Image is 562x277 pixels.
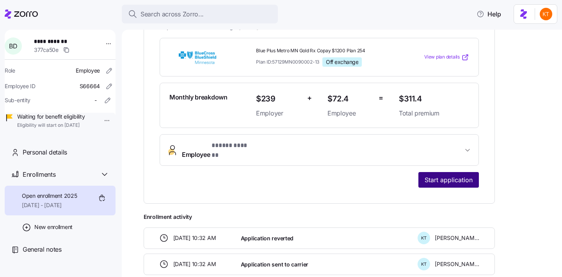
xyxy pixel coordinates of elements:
[256,48,393,54] span: Blue Plus Metro MN Gold Rx Copay $1200 Plan 254
[22,201,77,209] span: [DATE] - [DATE]
[34,223,73,231] span: New enrollment
[173,234,216,242] span: [DATE] 10:32 AM
[477,9,501,19] span: Help
[23,245,62,254] span: General notes
[169,92,228,102] span: Monthly breakdown
[435,260,479,268] span: [PERSON_NAME]
[23,170,55,179] span: Enrollments
[256,92,301,105] span: $239
[421,262,427,266] span: K T
[5,96,30,104] span: Sub-entity
[173,260,216,268] span: [DATE] 10:32 AM
[144,213,495,221] span: Enrollment activity
[122,5,278,23] button: Search across Zorro...
[418,172,479,188] button: Start application
[5,82,36,90] span: Employee ID
[399,92,469,105] span: $311.4
[22,192,77,200] span: Open enrollment 2025
[23,147,67,157] span: Personal details
[76,67,100,75] span: Employee
[470,6,507,22] button: Help
[182,141,249,160] span: Employee
[327,92,372,105] span: $72.4
[326,59,358,66] span: Off exchange
[17,122,85,129] span: Eligibility will start on [DATE]
[399,108,469,118] span: Total premium
[256,59,319,65] span: Plan ID: 57129MN0090002-13
[435,234,479,242] span: [PERSON_NAME]
[424,53,460,61] span: View plan details
[9,43,17,49] span: B D
[424,53,469,61] a: View plan details
[379,92,383,104] span: =
[94,96,97,104] span: -
[80,82,100,90] span: S66664
[540,8,552,20] img: aad2ddc74cf02b1998d54877cdc71599
[5,67,15,75] span: Role
[241,234,293,242] span: Application reverted
[169,48,226,66] img: BlueCross BlueShield of Minnesota
[140,9,204,19] span: Search across Zorro...
[17,113,85,121] span: Waiting for benefit eligibility
[425,175,473,185] span: Start application
[241,261,308,268] span: Application sent to carrier
[421,236,427,240] span: K T
[34,46,59,54] span: 377ca50e
[256,108,301,118] span: Employer
[307,92,312,104] span: +
[327,108,372,118] span: Employee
